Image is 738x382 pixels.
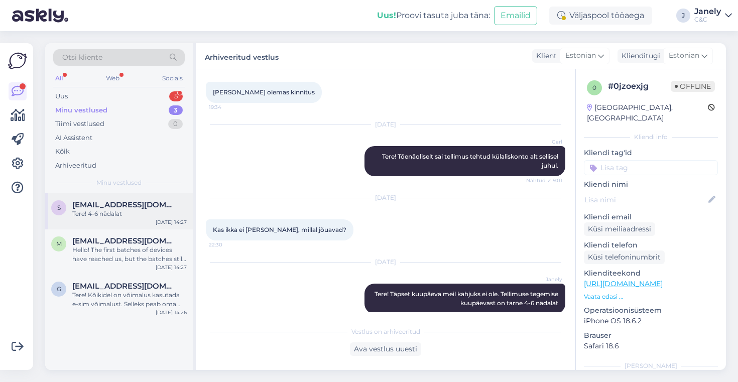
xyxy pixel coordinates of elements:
[584,316,718,326] p: iPhone OS 18.6.2
[584,330,718,341] p: Brauser
[57,285,61,293] span: g
[168,119,183,129] div: 0
[584,222,655,236] div: Küsi meiliaadressi
[375,290,560,307] span: Tere! Täpset kuupäeva meil kahjuks ei ole. Tellimuse tegemise kuupäevast on tarne 4-6 nädalat
[694,16,721,24] div: C&C
[72,209,187,218] div: Tere! 4-6 nädalat
[72,282,177,291] span: golaleksandr@gmail.com
[53,72,65,85] div: All
[72,245,187,264] div: Hello! The first batches of devices have reached us, but the batches still only contain very smal...
[584,279,663,288] a: [URL][DOMAIN_NAME]
[55,133,92,143] div: AI Assistent
[209,241,247,248] span: 22:30
[350,342,421,356] div: Ava vestlus uuesti
[206,193,565,202] div: [DATE]
[55,91,68,101] div: Uus
[213,226,346,233] span: Kas ikka ei [PERSON_NAME], millal jõuavad?
[156,264,187,271] div: [DATE] 14:27
[55,161,96,171] div: Arhiveeritud
[160,72,185,85] div: Socials
[584,160,718,175] input: Lisa tag
[525,177,562,184] span: Nähtud ✓ 9:01
[584,240,718,250] p: Kliendi telefon
[55,147,70,157] div: Kõik
[669,50,699,61] span: Estonian
[209,103,247,111] span: 19:34
[525,138,562,146] span: Garl
[55,105,107,115] div: Minu vestlused
[8,51,27,70] img: Askly Logo
[96,178,142,187] span: Minu vestlused
[584,212,718,222] p: Kliendi email
[377,10,490,22] div: Proovi tasuta juba täna:
[584,341,718,351] p: Safari 18.6
[587,102,708,123] div: [GEOGRAPHIC_DATA], [GEOGRAPHIC_DATA]
[694,8,732,24] a: JanelyC&C
[584,250,665,264] div: Küsi telefoninumbrit
[532,51,557,61] div: Klient
[56,240,62,247] span: m
[584,148,718,158] p: Kliendi tag'id
[676,9,690,23] div: J
[213,88,315,96] span: [PERSON_NAME] olemas kinnitus
[55,119,104,129] div: Tiimi vestlused
[618,51,660,61] div: Klienditugi
[206,258,565,267] div: [DATE]
[584,361,718,370] div: [PERSON_NAME]
[549,7,652,25] div: Väljaspool tööaega
[169,91,183,101] div: 5
[104,72,121,85] div: Web
[382,153,560,169] span: Tere! Tõenäoliselt sai tellimus tehtud külaliskonto alt sellisel juhul.
[72,236,177,245] span: md.ashrafulshuvo@gmail.com
[156,218,187,226] div: [DATE] 14:27
[584,292,718,301] p: Vaata edasi ...
[608,80,671,92] div: # 0jzoexjg
[351,327,420,336] span: Vestlus on arhiveeritud
[694,8,721,16] div: Janely
[494,6,537,25] button: Emailid
[72,200,177,209] span: Siim@multiland.ee
[671,81,715,92] span: Offline
[169,105,183,115] div: 3
[205,49,279,63] label: Arhiveeritud vestlus
[584,133,718,142] div: Kliendi info
[584,179,718,190] p: Kliendi nimi
[584,305,718,316] p: Operatsioonisüsteem
[592,84,596,91] span: 0
[565,50,596,61] span: Estonian
[156,309,187,316] div: [DATE] 14:26
[377,11,396,20] b: Uus!
[57,204,61,211] span: S
[584,268,718,279] p: Klienditeekond
[525,276,562,283] span: Janely
[72,291,187,309] div: Tere! Kõikidel on võimalus kasutada e-sim võimalust. Selleks peab oma operaatorilt küsima.
[584,194,706,205] input: Lisa nimi
[206,120,565,129] div: [DATE]
[62,52,102,63] span: Otsi kliente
